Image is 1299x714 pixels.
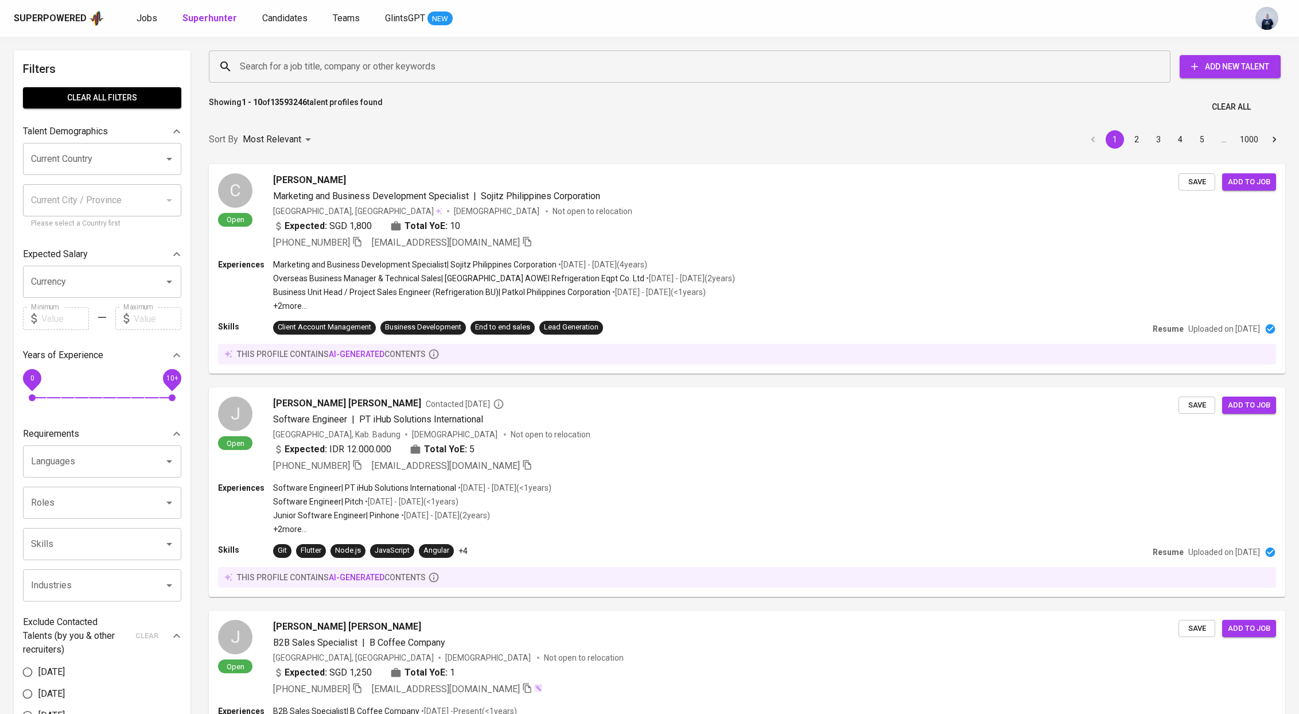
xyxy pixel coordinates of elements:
[363,496,458,507] p: • [DATE] - [DATE] ( <1 years )
[14,12,87,25] div: Superpowered
[161,453,177,469] button: Open
[262,13,308,24] span: Candidates
[335,545,361,556] div: Node.js
[137,11,160,26] a: Jobs
[301,545,321,556] div: Flutter
[273,637,357,648] span: B2B Sales Specialist
[38,665,65,679] span: [DATE]
[182,11,239,26] a: Superhunter
[209,96,383,118] p: Showing of talent profiles found
[273,414,347,425] span: Software Engineer
[270,98,307,107] b: 13593246
[372,684,520,694] span: [EMAIL_ADDRESS][DOMAIN_NAME]
[273,429,400,440] div: [GEOGRAPHIC_DATA], Kab. Badung
[23,348,103,362] p: Years of Experience
[333,11,362,26] a: Teams
[278,545,287,556] div: Git
[469,443,475,456] span: 5
[273,237,350,248] span: [PHONE_NUMBER]
[89,10,104,27] img: app logo
[23,615,181,657] div: Exclude Contacted Talents (by you & other recruiters)clear
[1184,176,1209,189] span: Save
[218,482,273,494] p: Experiences
[610,286,706,298] p: • [DATE] - [DATE] ( <1 years )
[222,662,249,672] span: Open
[1153,546,1184,558] p: Resume
[1184,399,1209,412] span: Save
[218,321,273,332] p: Skills
[23,247,88,261] p: Expected Salary
[352,413,355,426] span: |
[30,374,34,382] span: 0
[475,322,530,333] div: End to end sales
[458,545,468,557] p: +4
[262,11,310,26] a: Candidates
[23,87,181,108] button: Clear All filters
[427,13,453,25] span: NEW
[23,243,181,266] div: Expected Salary
[273,684,350,694] span: [PHONE_NUMBER]
[182,13,237,24] b: Superhunter
[375,545,410,556] div: JavaScript
[273,273,644,284] p: Overseas Business Manager & Technical Sales | [GEOGRAPHIC_DATA] AOWEI Refrigeration Eqpt Co. Ltd
[385,13,425,24] span: GlintsGPT
[222,215,249,224] span: Open
[242,98,262,107] b: 1 - 10
[329,350,384,359] span: AI-generated
[273,496,363,507] p: Software Engineer | Pitch
[161,536,177,552] button: Open
[273,173,346,187] span: [PERSON_NAME]
[1215,134,1233,145] div: …
[273,259,557,270] p: Marketing and Business Development Specialist | Sojitz Philippines Corporation
[1265,130,1284,149] button: Go to next page
[372,460,520,471] span: [EMAIL_ADDRESS][DOMAIN_NAME]
[399,510,490,521] p: • [DATE] - [DATE] ( 2 years )
[23,422,181,445] div: Requirements
[362,636,365,650] span: |
[644,273,735,284] p: • [DATE] - [DATE] ( 2 years )
[23,615,129,657] p: Exclude Contacted Talents (by you & other recruiters)
[273,620,421,634] span: [PERSON_NAME] [PERSON_NAME]
[243,133,301,146] p: Most Relevant
[285,666,327,680] b: Expected:
[370,637,445,648] span: B Coffee Company
[273,666,372,680] div: SGD 1,250
[273,443,391,456] div: IDR 12.000.000
[23,120,181,143] div: Talent Demographics
[273,286,610,298] p: Business Unit Head / Project Sales Engineer (Refrigeration BU) | Patkol Philippines Corporation
[1082,130,1285,149] nav: pagination navigation
[14,10,104,27] a: Superpoweredapp logo
[544,322,598,333] div: Lead Generation
[273,510,399,521] p: Junior Software Engineer | Pinhone
[1228,399,1270,412] span: Add to job
[1222,173,1276,191] button: Add to job
[1212,100,1251,114] span: Clear All
[1236,130,1262,149] button: Go to page 1000
[209,387,1285,597] a: JOpen[PERSON_NAME] [PERSON_NAME]Contacted [DATE]Software Engineer|PT iHub Solutions International...
[544,652,624,663] p: Not open to relocation
[1255,7,1278,30] img: annisa@glints.com
[209,133,238,146] p: Sort By
[412,429,499,440] span: [DEMOGRAPHIC_DATA]
[237,572,426,583] p: this profile contains contents
[1189,60,1271,74] span: Add New Talent
[278,322,371,333] div: Client Account Management
[1149,130,1168,149] button: Go to page 3
[273,300,735,312] p: +2 more ...
[385,322,461,333] div: Business Development
[23,344,181,367] div: Years of Experience
[385,11,453,26] a: GlintsGPT NEW
[273,652,434,663] div: [GEOGRAPHIC_DATA], [GEOGRAPHIC_DATA]
[1193,130,1211,149] button: Go to page 5
[445,652,532,663] span: [DEMOGRAPHIC_DATA]
[41,307,89,330] input: Value
[273,191,469,201] span: Marketing and Business Development Specialist
[1222,620,1276,638] button: Add to job
[218,259,273,270] p: Experiences
[32,91,172,105] span: Clear All filters
[161,577,177,593] button: Open
[137,13,157,24] span: Jobs
[424,443,467,456] b: Total YoE:
[166,374,178,382] span: 10+
[450,219,460,233] span: 10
